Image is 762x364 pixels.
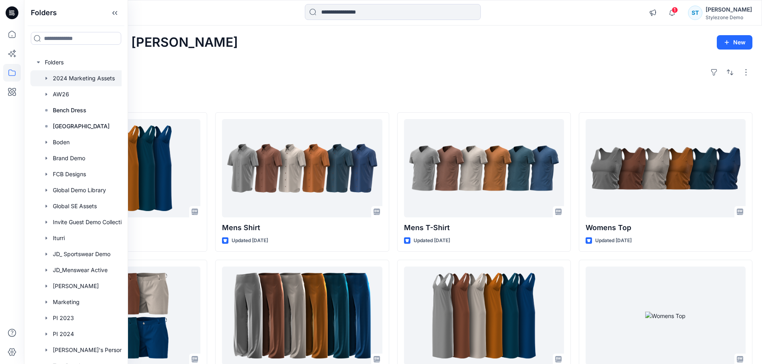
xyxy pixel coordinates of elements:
[232,237,268,245] p: Updated [DATE]
[706,5,752,14] div: [PERSON_NAME]
[404,119,564,218] a: Mens T-Shirt
[595,237,632,245] p: Updated [DATE]
[586,222,746,233] p: Womens Top
[53,121,110,131] p: [GEOGRAPHIC_DATA]
[34,95,752,104] h4: Styles
[222,222,382,233] p: Mens Shirt
[717,35,752,50] button: New
[222,119,382,218] a: Mens Shirt
[688,6,702,20] div: ST
[672,7,678,13] span: 1
[404,222,564,233] p: Mens T-Shirt
[34,35,238,50] h2: Welcome back, [PERSON_NAME]
[414,237,450,245] p: Updated [DATE]
[53,105,86,115] p: Bench Dress
[706,14,752,20] div: Stylezone Demo
[586,119,746,218] a: Womens Top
